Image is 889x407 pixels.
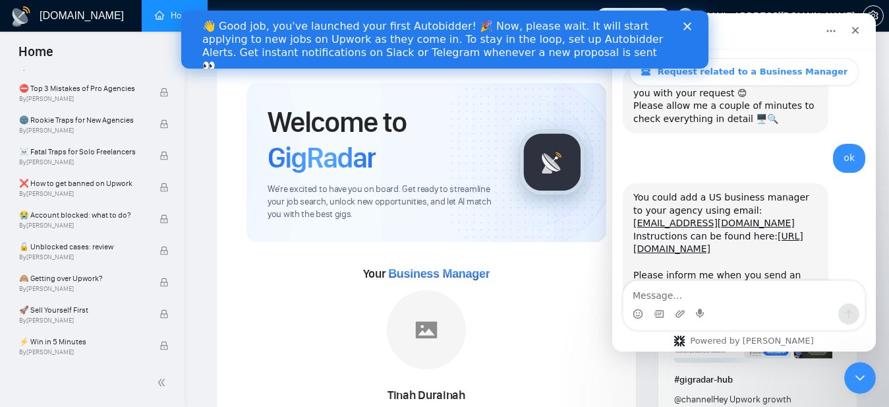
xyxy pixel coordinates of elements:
span: By [PERSON_NAME] [19,95,146,103]
span: Home [8,42,64,70]
div: 👋 Good job, you've launched your first Autobidder! 🎉 Now, please wait. It will start applying to ... [21,9,485,62]
span: ⚡ Win in 5 Minutes [19,335,146,348]
span: lock [159,214,169,224]
button: Gif picker [42,296,52,306]
span: Business Manager [388,267,490,280]
button: Emoji picker [20,296,31,306]
span: 🌚 Rookie Traps for New Agencies [19,113,146,127]
span: 🙈 Getting over Upwork? [19,272,146,285]
span: lock [159,88,169,97]
div: Tinah Durainah [329,385,525,407]
span: lock [159,278,169,287]
span: By [PERSON_NAME] [19,158,146,166]
span: lock [159,151,169,160]
span: By [PERSON_NAME] [19,348,146,356]
div: Instructions can be found here: [21,217,206,243]
textarea: Message… [11,268,252,290]
span: double-left [157,376,170,389]
button: setting [863,5,884,26]
span: ☠️ Fatal Traps for Solo Freelancers [19,145,146,158]
div: You could add a US business manager to your agency using email: [21,178,206,217]
button: Upload attachment [63,296,73,306]
span: Your [363,266,490,281]
span: By [PERSON_NAME] [19,285,146,293]
span: 🚀 Sell Yourself First [19,303,146,317]
span: ❌ How to get banned on Upwork [19,177,146,190]
a: [EMAIL_ADDRESS][DOMAIN_NAME] [21,204,183,215]
span: By [PERSON_NAME] [19,127,146,135]
div: ​ [21,243,206,256]
span: lock [159,246,169,255]
button: Send a message… [226,290,247,311]
a: searchScanner [307,10,356,21]
span: 0 [659,9,664,23]
span: setting [863,11,883,21]
button: Start recording [84,296,94,306]
iframe: Intercom live chat banner [181,11,708,69]
span: By [PERSON_NAME] [19,222,146,230]
div: Please inform me when you send an invitation so that I can verify that it has been automatically ... [21,256,206,307]
span: ⛔ Top 3 Mistakes of Pro Agencies [19,82,146,95]
div: You could add a US business manager to your agency using email:[EMAIL_ADDRESS][DOMAIN_NAME]Instru... [11,170,216,315]
img: placeholder.png [387,290,466,369]
img: logo [11,6,32,27]
span: lock [159,341,169,350]
a: homeHome [155,10,194,21]
span: GigRadar [268,140,376,175]
span: @channel [674,394,713,405]
img: gigradar-logo.png [519,129,585,195]
span: By [PERSON_NAME] [19,190,146,198]
iframe: Intercom live chat [612,13,876,352]
span: 🔓 Unblocked cases: review [19,240,146,253]
div: Close [502,12,515,20]
span: By [PERSON_NAME] [19,253,146,261]
a: dashboardDashboard [221,10,281,21]
span: lock [159,119,169,129]
span: lock [159,309,169,319]
span: By [PERSON_NAME] [19,317,146,325]
iframe: Intercom live chat [844,362,876,394]
span: lock [159,183,169,192]
a: setting [863,11,884,21]
span: 😭 Account blocked: what to do? [19,208,146,222]
span: Connects: [617,9,656,23]
span: We're excited to have you on board. Get ready to streamline your job search, unlock new opportuni... [268,183,498,221]
h1: Welcome to [268,104,498,175]
h1: # gigradar-hub [674,373,841,387]
div: Nazar says… [11,170,253,344]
